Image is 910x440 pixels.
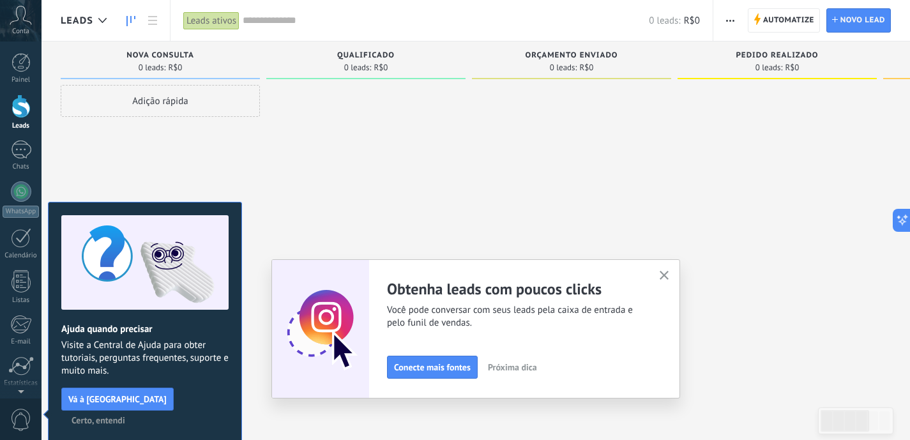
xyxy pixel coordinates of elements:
span: R$0 [684,15,700,27]
div: Pedido realizado [684,51,870,62]
span: 0 leads: [649,15,680,27]
h2: Ajuda quando precisar [61,323,229,335]
span: Novo lead [840,9,885,32]
button: Mais [721,8,739,33]
div: Chats [3,163,40,171]
span: Visite a Central de Ajuda para obter tutoriais, perguntas frequentes, suporte e muito mais. [61,339,229,377]
div: Calendário [3,252,40,260]
span: Leads [61,15,93,27]
div: E-mail [3,338,40,346]
span: Orçamento enviado [525,51,618,60]
span: Pedido realizado [736,51,818,60]
span: R$0 [785,64,799,72]
span: Qualificado [337,51,395,60]
div: Listas [3,296,40,305]
span: R$0 [374,64,388,72]
span: Conecte mais fontes [394,363,471,372]
a: Leads [120,8,142,33]
a: Automatize [748,8,820,33]
span: Conta [12,27,29,36]
h2: Obtenha leads com poucos clicks [387,279,644,299]
div: WhatsApp [3,206,39,218]
div: Qualificado [273,51,459,62]
button: Vá à [GEOGRAPHIC_DATA] [61,388,174,411]
span: 0 leads: [139,64,166,72]
span: R$0 [579,64,593,72]
span: Você pode conversar com seus leads pela caixa de entrada e pelo funil de vendas. [387,304,644,330]
span: Automatize [763,9,814,32]
div: Orçamento enviado [478,51,665,62]
button: Certo, entendi [66,411,131,430]
div: Nova consulta [67,51,254,62]
span: Próxima dica [488,363,537,372]
span: Certo, entendi [72,416,125,425]
span: R$0 [168,64,182,72]
div: Leads ativos [183,11,239,30]
div: Adição rápida [61,85,260,117]
div: Painel [3,76,40,84]
button: Próxima dica [482,358,543,377]
span: Vá à [GEOGRAPHIC_DATA] [68,395,167,404]
span: 0 leads: [755,64,783,72]
div: Leads [3,122,40,130]
span: 0 leads: [550,64,577,72]
a: Lista [142,8,163,33]
span: 0 leads: [344,64,372,72]
span: Nova consulta [126,51,194,60]
button: Conecte mais fontes [387,356,478,379]
a: Novo lead [826,8,891,33]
